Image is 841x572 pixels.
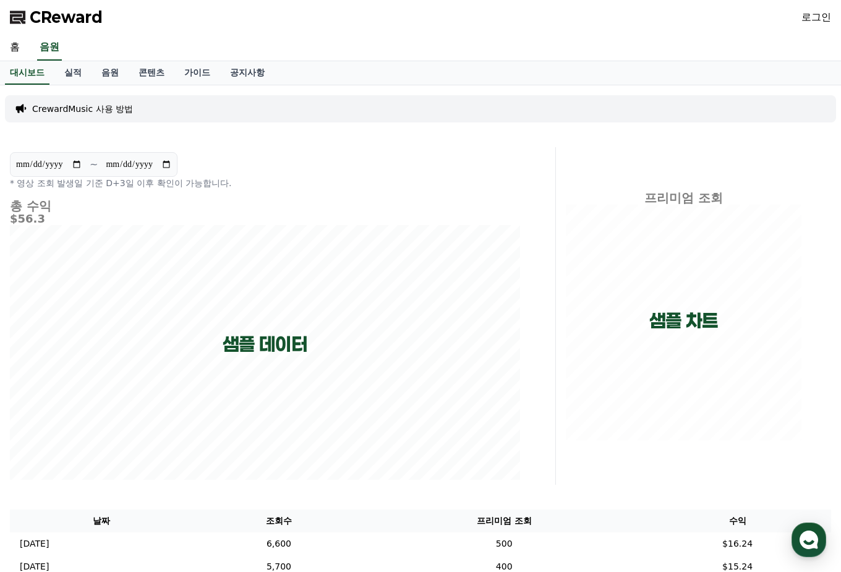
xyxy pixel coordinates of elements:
[4,392,82,423] a: 홈
[37,35,62,61] a: 음원
[191,411,206,420] span: 설정
[644,510,831,532] th: 수익
[30,7,103,27] span: CReward
[10,7,103,27] a: CReward
[82,392,160,423] a: 대화
[223,333,307,356] p: 샘플 데이터
[194,510,365,532] th: 조회수
[54,61,92,85] a: 실적
[364,510,644,532] th: 프리미엄 조회
[39,411,46,420] span: 홈
[10,199,521,213] h4: 총 수익
[10,510,194,532] th: 날짜
[20,537,49,550] p: [DATE]
[566,191,801,205] h4: 프리미엄 조회
[90,157,98,172] p: ~
[10,213,521,225] h5: $56.3
[92,61,129,85] a: 음원
[113,411,128,421] span: 대화
[644,532,831,555] td: $16.24
[194,532,365,555] td: 6,600
[129,61,174,85] a: 콘텐츠
[801,10,831,25] a: 로그인
[10,177,521,189] p: * 영상 조회 발생일 기준 D+3일 이후 확인이 가능합니다.
[5,61,49,85] a: 대시보드
[32,103,133,115] a: CrewardMusic 사용 방법
[174,61,220,85] a: 가이드
[364,532,644,555] td: 500
[649,310,718,332] p: 샘플 차트
[220,61,275,85] a: 공지사항
[160,392,237,423] a: 설정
